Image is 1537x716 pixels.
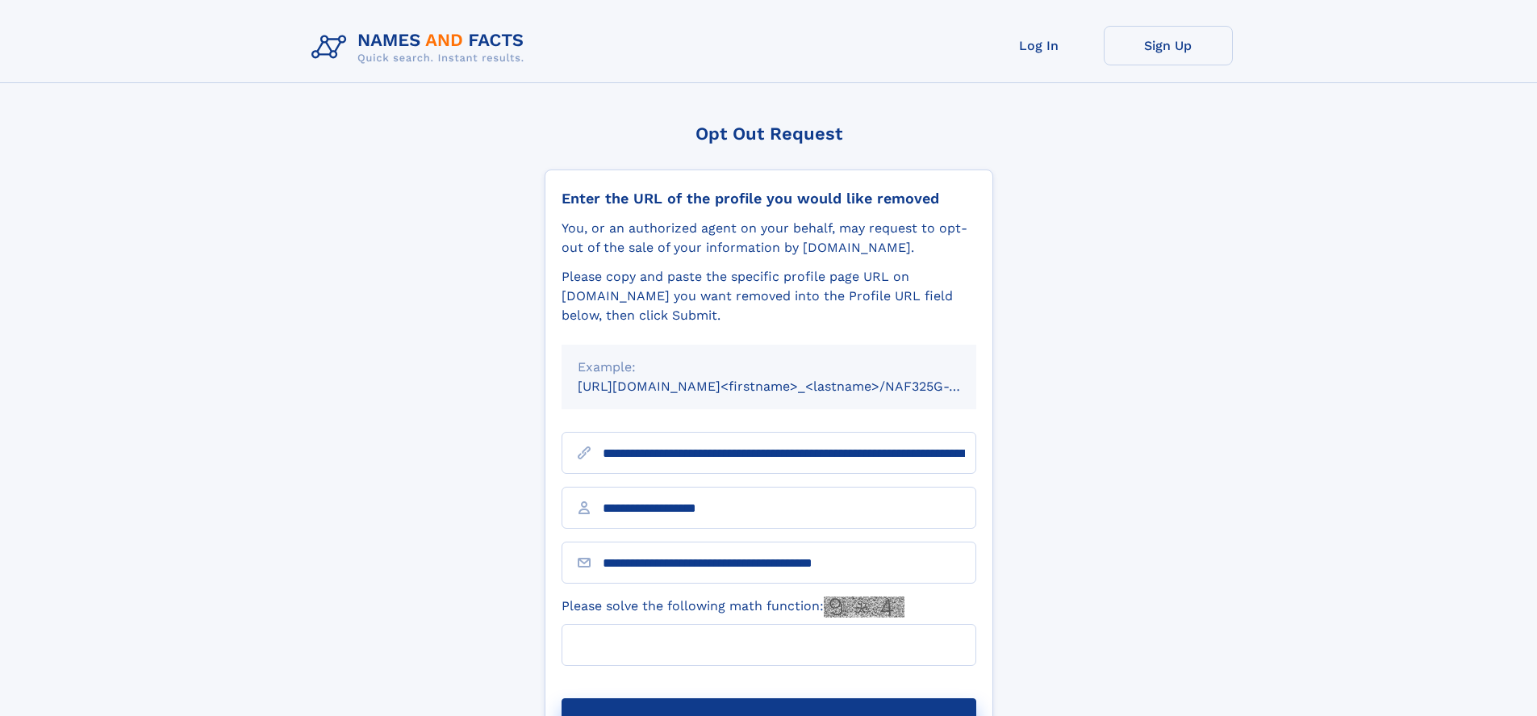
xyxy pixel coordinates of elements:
[578,379,1007,394] small: [URL][DOMAIN_NAME]<firstname>_<lastname>/NAF325G-xxxxxxxx
[1104,26,1233,65] a: Sign Up
[562,597,904,618] label: Please solve the following math function:
[305,26,537,69] img: Logo Names and Facts
[545,124,993,144] div: Opt Out Request
[562,219,976,258] div: You, or an authorized agent on your behalf, may request to opt-out of the sale of your informatio...
[975,26,1104,65] a: Log In
[562,267,976,325] div: Please copy and paste the specific profile page URL on [DOMAIN_NAME] you want removed into the Pr...
[562,190,976,207] div: Enter the URL of the profile you would like removed
[578,358,960,377] div: Example:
